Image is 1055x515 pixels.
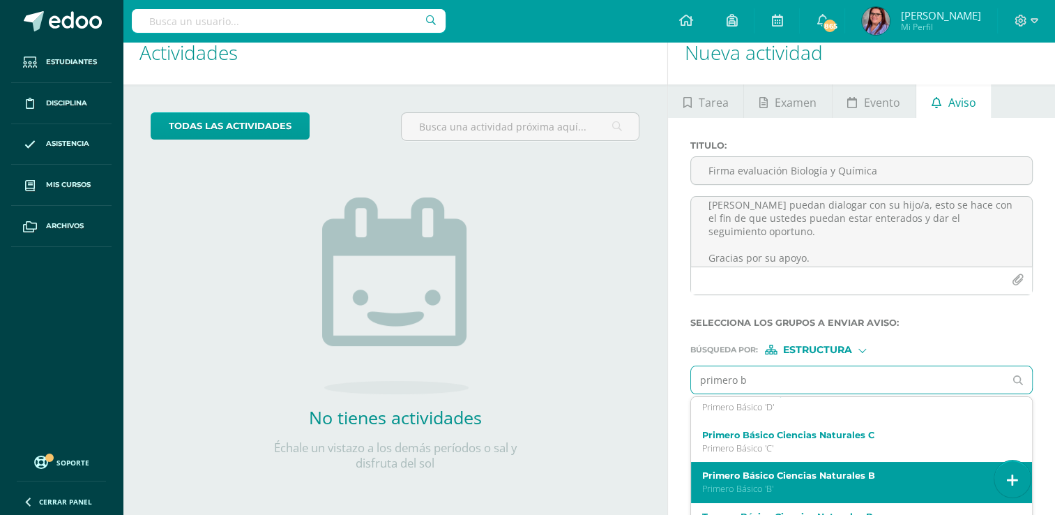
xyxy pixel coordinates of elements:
span: Asistencia [46,138,89,149]
a: todas las Actividades [151,112,310,140]
span: Mis cursos [46,179,91,191]
a: Examen [744,84,831,118]
span: Tarea [699,86,729,119]
a: Asistencia [11,124,112,165]
p: Primero Básico 'C' [702,442,1008,454]
span: [PERSON_NAME] [900,8,980,22]
a: Archivos [11,206,112,247]
input: Busca un usuario... [132,9,446,33]
label: Primero Básico Ciencias Naturales C [702,430,1008,440]
span: Archivos [46,221,84,232]
label: Selecciona los grupos a enviar aviso : [690,318,1033,328]
a: Aviso [916,84,991,118]
p: Échale un vistazo a los demás períodos o sal y disfruta del sol [256,440,535,471]
img: d76661cb19da47c8721aaba634ec83f7.png [862,7,890,35]
span: Soporte [56,458,89,468]
p: Primero Básico 'D' [702,401,1008,413]
input: Ej. Primero primaria [691,366,1004,394]
span: 865 [822,18,837,33]
a: Soporte [17,452,106,471]
a: Disciplina [11,83,112,124]
label: Titulo : [690,140,1033,151]
span: Evento [864,86,900,119]
label: Primero Básico Ciencias Naturales B [702,470,1008,481]
h1: Actividades [139,21,651,84]
span: Aviso [948,86,976,119]
span: Estudiantes [46,57,97,68]
a: Evento [833,84,916,118]
input: Titulo [691,157,1032,184]
span: Examen [775,86,817,119]
a: Mis cursos [11,165,112,206]
h2: No tienes actividades [256,405,535,429]
h1: Nueva actividad [685,21,1038,84]
input: Busca una actividad próxima aquí... [402,113,639,140]
a: Estudiantes [11,42,112,83]
p: Primero Básico 'B' [702,483,1008,495]
span: Búsqueda por : [690,346,758,354]
div: [object Object] [765,345,870,354]
a: Tarea [668,84,743,118]
span: Mi Perfil [900,21,980,33]
span: Estructura [783,346,852,354]
span: Disciplina [46,98,87,109]
span: Cerrar panel [39,497,92,507]
textarea: Estimados Padres de Familia, es un gusto saludarles. El día de [DATE] fue entregada la evaluación... [691,197,1032,267]
img: no_activities.png [322,197,469,394]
